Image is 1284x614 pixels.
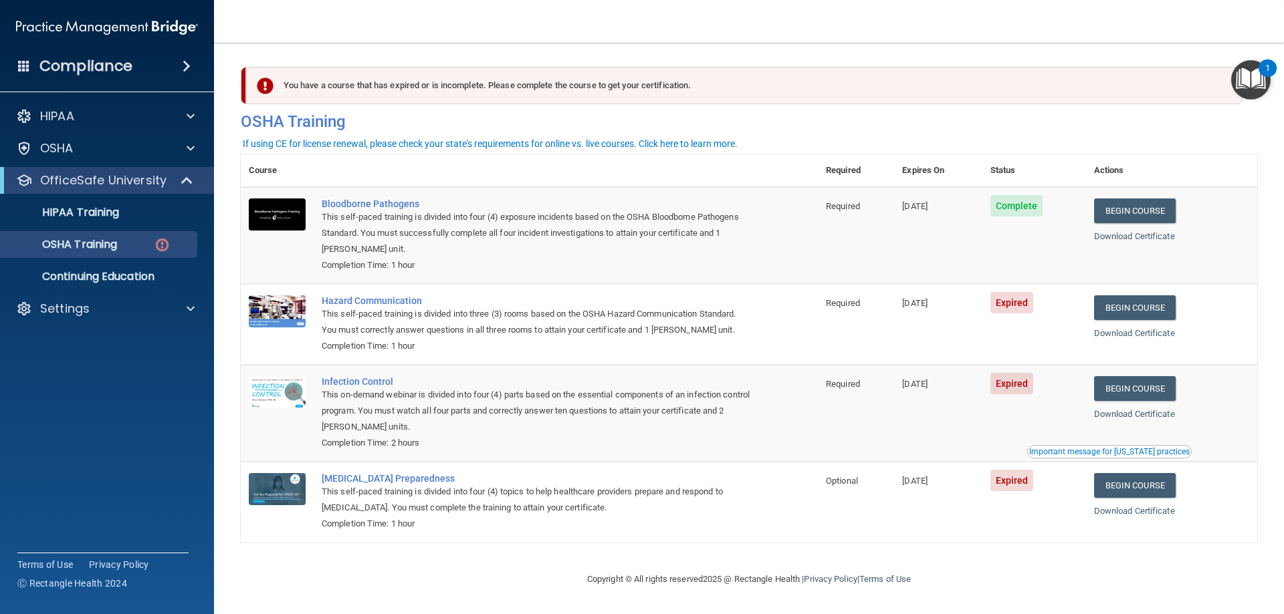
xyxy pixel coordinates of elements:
th: Required [818,154,894,187]
p: HIPAA [40,108,74,124]
p: HIPAA Training [9,206,119,219]
p: Settings [40,301,90,317]
a: Begin Course [1094,376,1176,401]
div: Important message for [US_STATE] practices [1029,448,1190,456]
div: 1 [1265,68,1270,86]
button: Open Resource Center, 1 new notification [1231,60,1271,100]
div: This on-demand webinar is divided into four (4) parts based on the essential components of an inf... [322,387,751,435]
p: OSHA [40,140,74,156]
span: [DATE] [902,379,928,389]
p: OfficeSafe University [40,172,167,188]
div: Completion Time: 1 hour [322,257,751,273]
a: Download Certificate [1094,328,1175,338]
h4: OSHA Training [241,112,1257,131]
p: OSHA Training [9,238,117,251]
span: Expired [990,470,1034,491]
th: Course [241,154,314,187]
span: [DATE] [902,201,928,211]
th: Expires On [894,154,982,187]
img: PMB logo [16,14,198,41]
div: If using CE for license renewal, please check your state's requirements for online vs. live cours... [243,139,738,148]
a: Settings [16,301,195,317]
div: You have a course that has expired or is incomplete. Please complete the course to get your certi... [246,67,1243,104]
span: Ⓒ Rectangle Health 2024 [17,577,127,590]
a: Begin Course [1094,198,1176,223]
a: OfficeSafe University [16,172,194,188]
div: This self-paced training is divided into four (4) topics to help healthcare providers prepare and... [322,484,751,516]
a: Terms of Use [859,574,911,584]
div: Completion Time: 1 hour [322,338,751,354]
span: Optional [826,476,858,486]
a: Terms of Use [17,558,73,571]
a: Begin Course [1094,473,1176,498]
span: [DATE] [902,476,928,486]
div: Copyright © All rights reserved 2025 @ Rectangle Health | | [505,558,993,601]
span: Required [826,379,860,389]
a: Infection Control [322,376,751,387]
img: danger-circle.6113f641.png [154,237,171,253]
a: Bloodborne Pathogens [322,198,751,209]
a: Privacy Policy [89,558,149,571]
p: Continuing Education [9,270,191,283]
a: Hazard Communication [322,295,751,306]
span: Complete [990,195,1043,216]
a: Download Certificate [1094,231,1175,241]
div: Completion Time: 1 hour [322,516,751,532]
div: This self-paced training is divided into four (4) exposure incidents based on the OSHA Bloodborne... [322,209,751,257]
a: Download Certificate [1094,409,1175,419]
a: Download Certificate [1094,506,1175,516]
a: Begin Course [1094,295,1176,320]
button: Read this if you are a dental practitioner in the state of CA [1027,445,1192,458]
span: Required [826,201,860,211]
a: [MEDICAL_DATA] Preparedness [322,473,751,484]
div: Completion Time: 2 hours [322,435,751,451]
img: exclamation-circle-solid-danger.72ef9ffc.png [257,78,274,94]
a: HIPAA [16,108,195,124]
a: Privacy Policy [804,574,857,584]
th: Status [982,154,1086,187]
span: Expired [990,292,1034,313]
span: Expired [990,373,1034,394]
h4: Compliance [39,57,132,75]
button: If using CE for license renewal, please check your state's requirements for online vs. live cours... [241,137,740,150]
span: Required [826,298,860,308]
span: [DATE] [902,298,928,308]
div: This self-paced training is divided into three (3) rooms based on the OSHA Hazard Communication S... [322,306,751,338]
th: Actions [1086,154,1257,187]
a: OSHA [16,140,195,156]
